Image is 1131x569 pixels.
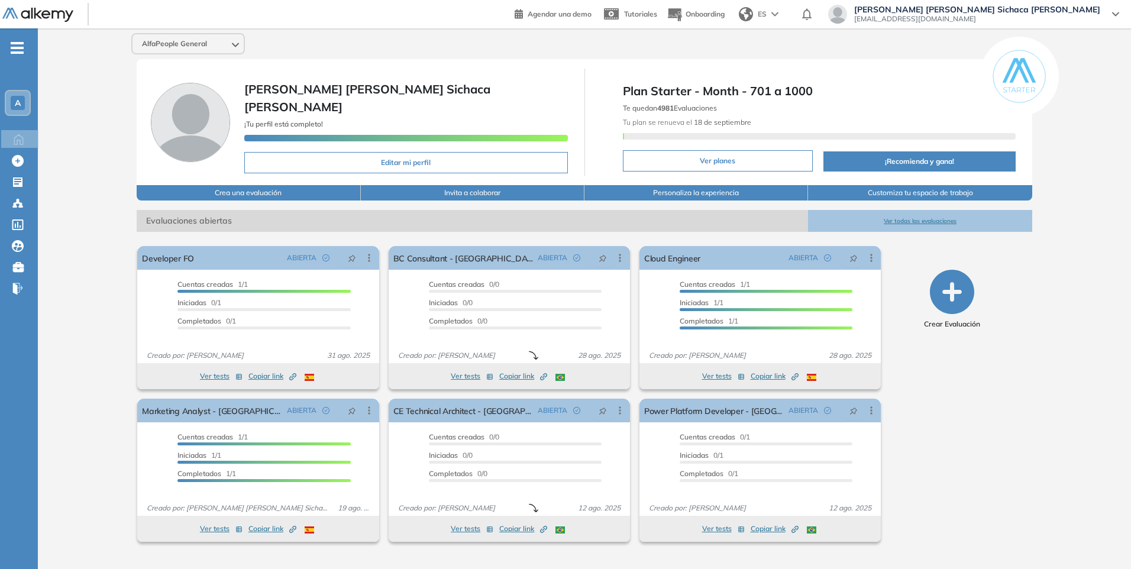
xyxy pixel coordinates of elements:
[177,432,233,441] span: Cuentas creadas
[599,406,607,415] span: pushpin
[590,248,616,267] button: pushpin
[623,82,1016,100] span: Plan Starter - Month - 701 a 1000
[918,432,1131,569] div: Widget de chat
[177,451,206,460] span: Iniciadas
[244,82,490,114] span: [PERSON_NAME] [PERSON_NAME] Sichaca [PERSON_NAME]
[248,369,296,383] button: Copiar link
[789,253,818,263] span: ABIERTA
[751,522,799,536] button: Copiar link
[177,298,221,307] span: 0/1
[590,401,616,420] button: pushpin
[177,298,206,307] span: Iniciadas
[808,210,1032,232] button: Ver todas las evaluaciones
[339,401,365,420] button: pushpin
[538,405,567,416] span: ABIERTA
[348,406,356,415] span: pushpin
[623,150,813,172] button: Ver planes
[739,7,753,21] img: world
[644,503,751,513] span: Creado por: [PERSON_NAME]
[177,316,221,325] span: Completados
[680,280,750,289] span: 1/1
[584,185,808,201] button: Personaliza la experiencia
[644,350,751,361] span: Creado por: [PERSON_NAME]
[499,523,547,534] span: Copiar link
[680,316,738,325] span: 1/1
[305,526,314,534] img: ESP
[667,2,725,27] button: Onboarding
[322,350,374,361] span: 31 ago. 2025
[680,469,723,478] span: Completados
[451,369,493,383] button: Ver tests
[333,503,374,513] span: 19 ago. 2025
[680,298,723,307] span: 1/1
[807,374,816,381] img: ESP
[528,9,592,18] span: Agendar una demo
[657,104,674,112] b: 4981
[429,432,484,441] span: Cuentas creadas
[680,432,750,441] span: 0/1
[644,399,784,422] a: Power Platform Developer - [GEOGRAPHIC_DATA]
[393,350,500,361] span: Creado por: [PERSON_NAME]
[200,369,243,383] button: Ver tests
[680,469,738,478] span: 0/1
[177,316,236,325] span: 0/1
[142,503,333,513] span: Creado por: [PERSON_NAME] [PERSON_NAME] Sichaca [PERSON_NAME]
[680,432,735,441] span: Cuentas creadas
[918,432,1131,569] iframe: Chat Widget
[361,185,584,201] button: Invita a colaborar
[429,432,499,441] span: 0/0
[429,451,458,460] span: Iniciadas
[599,253,607,263] span: pushpin
[200,522,243,536] button: Ver tests
[702,522,745,536] button: Ver tests
[751,369,799,383] button: Copiar link
[751,523,799,534] span: Copiar link
[151,83,230,162] img: Foto de perfil
[680,298,709,307] span: Iniciadas
[680,451,723,460] span: 0/1
[808,185,1032,201] button: Customiza tu espacio de trabajo
[322,407,329,414] span: check-circle
[244,152,567,173] button: Editar mi perfil
[499,522,547,536] button: Copiar link
[499,369,547,383] button: Copiar link
[573,407,580,414] span: check-circle
[137,210,808,232] span: Evaluaciones abiertas
[142,39,207,49] span: AlfaPeople General
[15,98,21,108] span: A
[393,503,500,513] span: Creado por: [PERSON_NAME]
[623,104,717,112] span: Te quedan Evaluaciones
[824,407,831,414] span: check-circle
[177,280,248,289] span: 1/1
[824,503,876,513] span: 12 ago. 2025
[142,246,194,270] a: Developer FO
[429,316,487,325] span: 0/0
[515,6,592,20] a: Agendar una demo
[244,119,323,128] span: ¡Tu perfil está completo!
[751,371,799,382] span: Copiar link
[451,522,493,536] button: Ver tests
[142,350,248,361] span: Creado por: [PERSON_NAME]
[573,254,580,261] span: check-circle
[555,526,565,534] img: BRA
[692,118,751,127] b: 18 de septiembre
[824,350,876,361] span: 28 ago. 2025
[429,451,473,460] span: 0/0
[849,253,858,263] span: pushpin
[849,406,858,415] span: pushpin
[11,47,24,49] i: -
[702,369,745,383] button: Ver tests
[555,374,565,381] img: BRA
[177,432,248,441] span: 1/1
[841,401,867,420] button: pushpin
[393,246,533,270] a: BC Consultant - [GEOGRAPHIC_DATA]
[686,9,725,18] span: Onboarding
[771,12,778,17] img: arrow
[429,469,473,478] span: Completados
[137,185,360,201] button: Crea una evaluación
[429,469,487,478] span: 0/0
[429,298,473,307] span: 0/0
[924,319,980,329] span: Crear Evaluación
[538,253,567,263] span: ABIERTA
[429,280,499,289] span: 0/0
